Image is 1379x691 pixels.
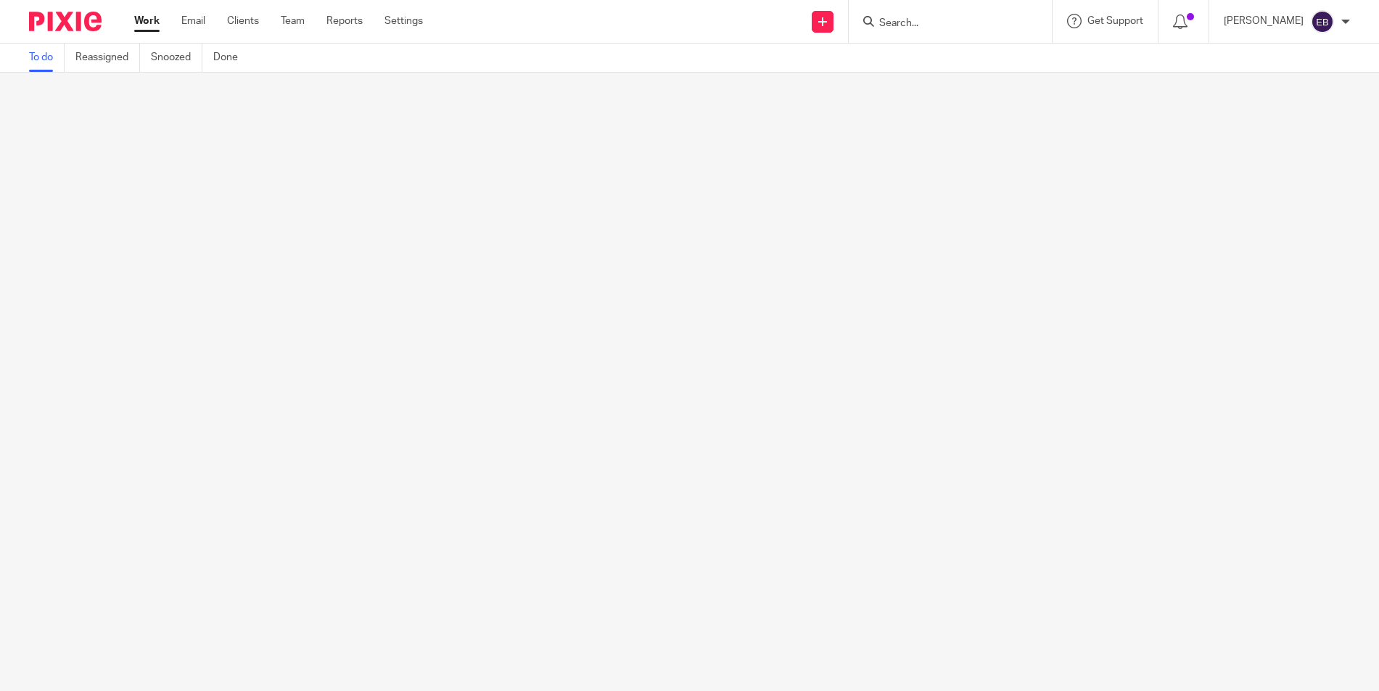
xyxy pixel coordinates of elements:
[878,17,1008,30] input: Search
[29,12,102,31] img: Pixie
[213,44,249,72] a: Done
[1087,16,1143,26] span: Get Support
[134,14,160,28] a: Work
[281,14,305,28] a: Team
[384,14,423,28] a: Settings
[75,44,140,72] a: Reassigned
[29,44,65,72] a: To do
[326,14,363,28] a: Reports
[181,14,205,28] a: Email
[227,14,259,28] a: Clients
[151,44,202,72] a: Snoozed
[1224,14,1304,28] p: [PERSON_NAME]
[1311,10,1334,33] img: svg%3E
